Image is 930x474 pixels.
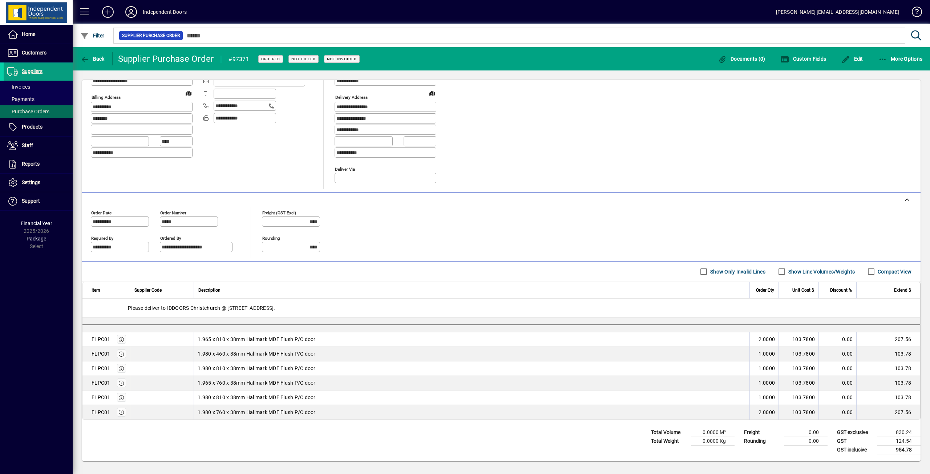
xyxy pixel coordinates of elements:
[787,268,855,275] label: Show Line Volumes/Weights
[779,332,818,347] td: 103.7800
[779,361,818,376] td: 103.7800
[198,409,316,416] span: 1.980 x 760 x 38mm Hallmark MDF Flush P/C door
[198,286,221,294] span: Description
[118,53,214,65] div: Supplier Purchase Order
[878,56,923,62] span: More Options
[749,347,779,361] td: 1.0000
[4,174,73,192] a: Settings
[784,437,828,445] td: 0.00
[262,235,280,240] mat-label: Rounding
[840,52,865,65] button: Edit
[718,56,765,62] span: Documents (0)
[92,394,110,401] div: FLPC01
[92,379,110,386] div: FLPC01
[122,32,180,39] span: Supplier Purchase Order
[740,428,784,437] td: Freight
[4,81,73,93] a: Invoices
[776,6,899,18] div: [PERSON_NAME] [EMAIL_ADDRESS][DOMAIN_NAME]
[4,155,73,173] a: Reports
[4,105,73,118] a: Purchase Orders
[134,286,162,294] span: Supplier Code
[78,52,106,65] button: Back
[709,268,765,275] label: Show Only Invalid Lines
[856,390,920,405] td: 103.78
[877,428,921,437] td: 830.24
[4,93,73,105] a: Payments
[877,437,921,445] td: 124.54
[198,379,316,386] span: 1.965 x 760 x 38mm Hallmark MDF Flush P/C door
[833,428,877,437] td: GST exclusive
[756,286,774,294] span: Order Qty
[27,236,46,242] span: Package
[7,109,49,114] span: Purchase Orders
[22,68,43,74] span: Suppliers
[749,332,779,347] td: 2.0000
[691,428,735,437] td: 0.0000 M³
[877,445,921,454] td: 954.78
[92,286,100,294] span: Item
[4,192,73,210] a: Support
[198,394,316,401] span: 1.980 x 810 x 38mm Hallmark MDF Flush P/C door
[818,332,856,347] td: 0.00
[818,361,856,376] td: 0.00
[749,376,779,390] td: 1.0000
[792,286,814,294] span: Unit Cost $
[91,235,113,240] mat-label: Required by
[261,57,280,61] span: Ordered
[22,161,40,167] span: Reports
[120,5,143,19] button: Profile
[841,56,863,62] span: Edit
[80,56,105,62] span: Back
[4,137,73,155] a: Staff
[92,409,110,416] div: FLPC01
[906,1,921,25] a: Knowledge Base
[818,347,856,361] td: 0.00
[7,96,35,102] span: Payments
[73,52,113,65] app-page-header-button: Back
[82,299,920,317] div: Please deliver to IDDOORS Christchurch @ [STREET_ADDRESS].
[7,84,30,90] span: Invoices
[876,268,911,275] label: Compact View
[779,52,828,65] button: Custom Fields
[856,347,920,361] td: 103.78
[198,350,316,357] span: 1.980 x 460 x 38mm Hallmark MDF Flush P/C door
[830,286,852,294] span: Discount %
[91,210,112,215] mat-label: Order date
[4,44,73,62] a: Customers
[22,31,35,37] span: Home
[92,336,110,343] div: FLPC01
[856,376,920,390] td: 103.78
[691,437,735,445] td: 0.0000 Kg
[22,50,46,56] span: Customers
[856,332,920,347] td: 207.56
[22,179,40,185] span: Settings
[291,57,316,61] span: Not Filled
[160,210,186,215] mat-label: Order number
[779,405,818,420] td: 103.7800
[833,445,877,454] td: GST inclusive
[833,437,877,445] td: GST
[78,29,106,42] button: Filter
[647,437,691,445] td: Total Weight
[779,376,818,390] td: 103.7800
[818,376,856,390] td: 0.00
[716,52,767,65] button: Documents (0)
[229,53,249,65] div: #97371
[647,428,691,437] td: Total Volume
[856,361,920,376] td: 103.78
[21,220,52,226] span: Financial Year
[327,57,357,61] span: Not Invoiced
[749,361,779,376] td: 1.0000
[818,405,856,420] td: 0.00
[92,365,110,372] div: FLPC01
[740,437,784,445] td: Rounding
[818,390,856,405] td: 0.00
[4,118,73,136] a: Products
[22,124,43,130] span: Products
[4,25,73,44] a: Home
[143,6,187,18] div: Independent Doors
[183,87,194,99] a: View on map
[426,87,438,99] a: View on map
[22,198,40,204] span: Support
[780,56,826,62] span: Custom Fields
